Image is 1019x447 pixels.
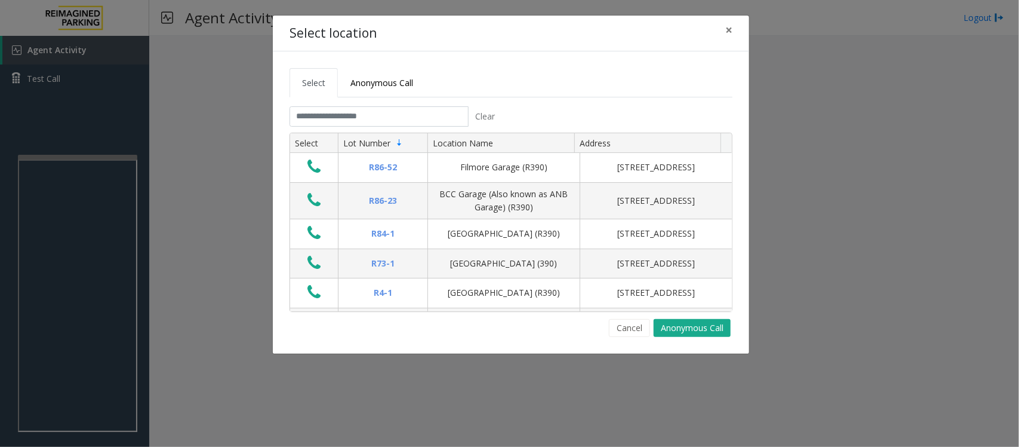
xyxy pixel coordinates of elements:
[395,138,404,148] span: Sortable
[290,133,732,311] div: Data table
[350,77,413,88] span: Anonymous Call
[346,227,420,240] div: R84-1
[587,194,725,207] div: [STREET_ADDRESS]
[587,286,725,299] div: [STREET_ADDRESS]
[587,227,725,240] div: [STREET_ADDRESS]
[717,16,741,45] button: Close
[609,319,650,337] button: Cancel
[469,106,502,127] button: Clear
[435,188,572,215] div: BCC Garage (Also known as ANB Garage) (R390)
[435,286,572,299] div: [GEOGRAPHIC_DATA] (R390)
[435,227,572,240] div: [GEOGRAPHIC_DATA] (R390)
[302,77,325,88] span: Select
[290,133,338,154] th: Select
[346,286,420,299] div: R4-1
[346,257,420,270] div: R73-1
[346,194,420,207] div: R86-23
[587,257,725,270] div: [STREET_ADDRESS]
[433,137,493,149] span: Location Name
[346,161,420,174] div: R86-52
[587,161,725,174] div: [STREET_ADDRESS]
[290,24,377,43] h4: Select location
[290,68,732,97] ul: Tabs
[435,257,572,270] div: [GEOGRAPHIC_DATA] (390)
[654,319,731,337] button: Anonymous Call
[435,161,572,174] div: Filmore Garage (R390)
[343,137,390,149] span: Lot Number
[580,137,611,149] span: Address
[725,22,732,38] span: ×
